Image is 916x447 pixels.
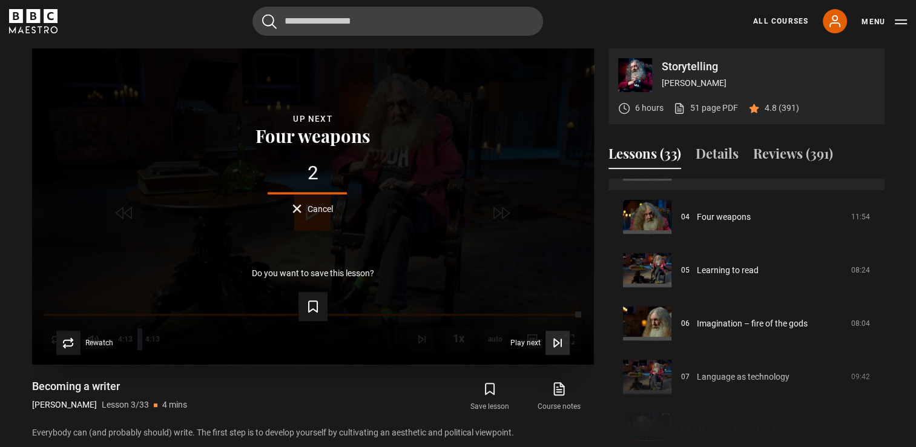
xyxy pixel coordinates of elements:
[697,317,808,330] a: Imagination – fire of the gods
[56,331,113,355] button: Rewatch
[697,264,759,277] a: Learning to read
[9,9,58,33] svg: BBC Maestro
[32,379,187,394] h1: Becoming a writer
[753,144,833,169] button: Reviews (391)
[608,144,681,169] button: Lessons (33)
[292,204,333,213] button: Cancel
[697,211,751,223] a: Four weapons
[32,48,594,365] video-js: Video Player
[102,399,149,411] p: Lesson 3/33
[765,102,799,114] p: 4.8 (391)
[51,112,575,126] div: Up next
[252,126,374,145] button: Four weapons
[262,14,277,29] button: Submit the search query
[524,379,593,414] a: Course notes
[51,164,575,183] div: 2
[308,205,333,213] span: Cancel
[862,16,907,28] button: Toggle navigation
[662,61,875,72] p: Storytelling
[753,16,808,27] a: All Courses
[252,7,543,36] input: Search
[696,144,739,169] button: Details
[455,379,524,414] button: Save lesson
[635,102,664,114] p: 6 hours
[32,426,594,439] p: Everybody can (and probably should) write. The first step is to develop yourself by cultivating a...
[32,399,97,411] p: [PERSON_NAME]
[510,339,541,346] span: Play next
[252,269,374,277] p: Do you want to save this lesson?
[673,102,738,114] a: 51 page PDF
[510,331,570,355] button: Play next
[85,339,113,346] span: Rewatch
[162,399,187,411] p: 4 mins
[662,77,875,90] p: [PERSON_NAME]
